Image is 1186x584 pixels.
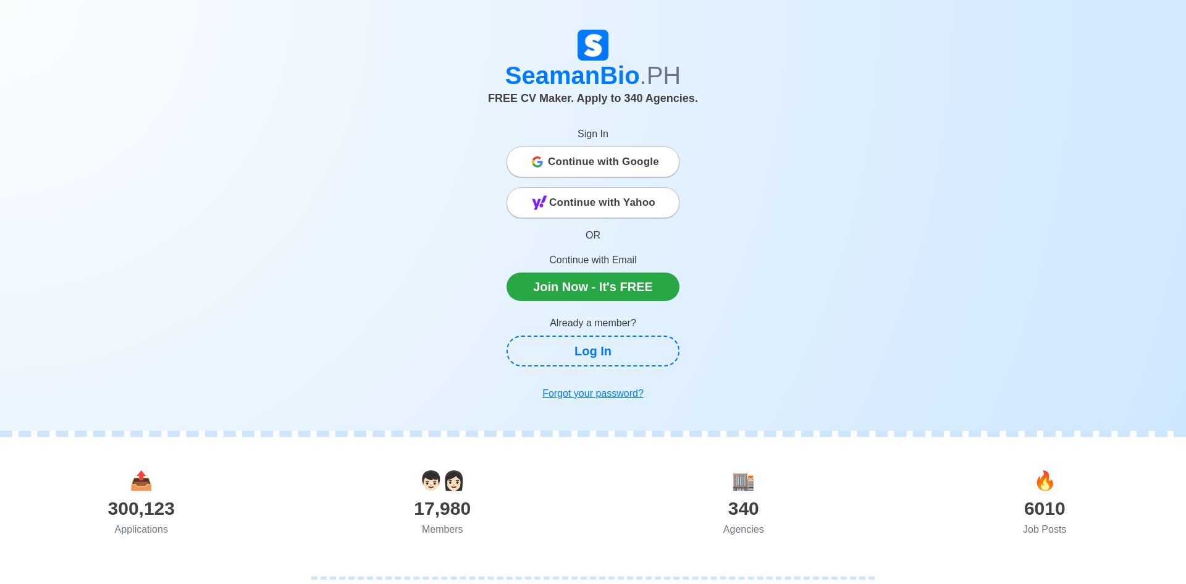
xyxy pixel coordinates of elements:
span: applications [130,470,153,491]
span: users [419,470,465,491]
div: Agencies [593,522,894,537]
p: Sign In [507,127,679,142]
div: 340 [593,494,894,522]
h1: SeamanBio [250,61,936,90]
span: Continue with Yahoo [549,190,655,215]
u: Forgot your password? [542,388,644,399]
span: .PH [640,62,681,89]
p: Continue with Email [507,253,679,268]
img: Logo [578,30,608,61]
button: Continue with Google [507,146,679,177]
div: Members [292,522,594,537]
div: 17,980 [292,494,594,522]
a: Log In [507,336,679,366]
span: Continue with Google [548,150,659,174]
a: Join Now - It's FREE [507,273,679,301]
button: Continue with Yahoo [507,187,679,218]
span: jobs [1033,470,1056,491]
span: agencies [732,470,755,491]
p: Already a member? [507,316,679,331]
span: FREE CV Maker. Apply to 340 Agencies. [488,92,698,104]
p: OR [507,228,679,243]
a: Forgot your password? [507,381,679,406]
